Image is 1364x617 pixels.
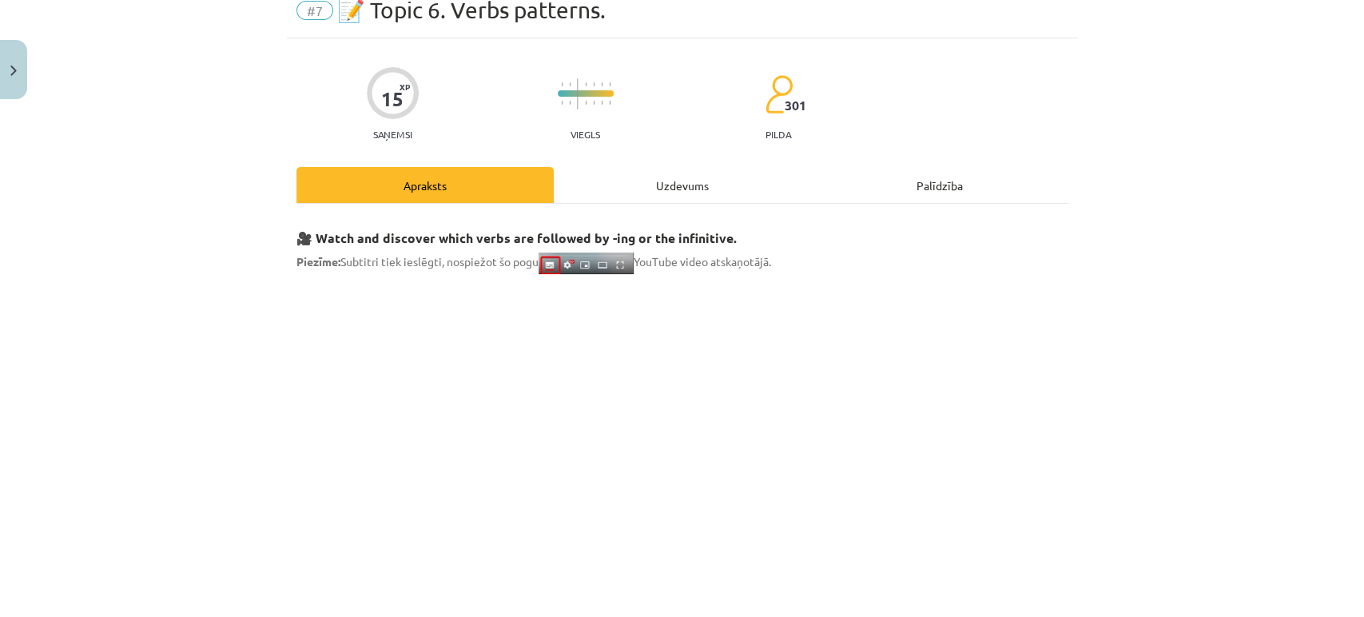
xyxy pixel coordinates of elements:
img: icon-short-line-57e1e144782c952c97e751825c79c345078a6d821885a25fce030b3d8c18986b.svg [601,101,602,105]
img: icon-short-line-57e1e144782c952c97e751825c79c345078a6d821885a25fce030b3d8c18986b.svg [561,101,563,105]
p: Viegls [571,129,600,140]
div: Uzdevums [554,167,811,203]
img: icon-short-line-57e1e144782c952c97e751825c79c345078a6d821885a25fce030b3d8c18986b.svg [601,82,602,86]
strong: Piezīme: [296,254,340,269]
div: Apraksts [296,167,554,203]
img: students-c634bb4e5e11cddfef0936a35e636f08e4e9abd3cc4e673bd6f9a4125e45ecb1.svg [765,74,793,114]
img: icon-short-line-57e1e144782c952c97e751825c79c345078a6d821885a25fce030b3d8c18986b.svg [569,82,571,86]
span: Subtitri tiek ieslēgti, nospiežot šo pogu YouTube video atskaņotājā. [296,254,771,269]
img: icon-short-line-57e1e144782c952c97e751825c79c345078a6d821885a25fce030b3d8c18986b.svg [569,101,571,105]
span: #7 [296,1,333,20]
img: icon-long-line-d9ea69661e0d244f92f715978eff75569469978d946b2353a9bb055b3ed8787d.svg [577,78,579,109]
img: icon-short-line-57e1e144782c952c97e751825c79c345078a6d821885a25fce030b3d8c18986b.svg [593,101,595,105]
img: icon-short-line-57e1e144782c952c97e751825c79c345078a6d821885a25fce030b3d8c18986b.svg [593,82,595,86]
span: 301 [785,98,806,113]
img: icon-short-line-57e1e144782c952c97e751825c79c345078a6d821885a25fce030b3d8c18986b.svg [585,82,587,86]
img: icon-short-line-57e1e144782c952c97e751825c79c345078a6d821885a25fce030b3d8c18986b.svg [561,82,563,86]
strong: 🎥 Watch and discover which verbs are followed by -ing or the infinitive. [296,229,737,246]
div: Palīdzība [811,167,1068,203]
img: icon-short-line-57e1e144782c952c97e751825c79c345078a6d821885a25fce030b3d8c18986b.svg [585,101,587,105]
img: icon-short-line-57e1e144782c952c97e751825c79c345078a6d821885a25fce030b3d8c18986b.svg [609,101,610,105]
img: icon-close-lesson-0947bae3869378f0d4975bcd49f059093ad1ed9edebbc8119c70593378902aed.svg [10,66,17,76]
div: 15 [381,88,404,110]
span: XP [400,82,410,91]
img: icon-short-line-57e1e144782c952c97e751825c79c345078a6d821885a25fce030b3d8c18986b.svg [609,82,610,86]
p: pilda [766,129,791,140]
p: Saņemsi [367,129,419,140]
